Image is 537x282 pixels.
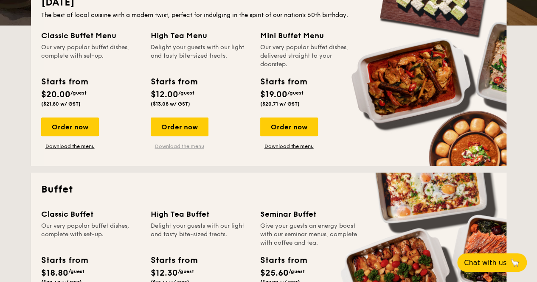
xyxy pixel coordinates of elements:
[260,222,360,247] div: Give your guests an energy boost with our seminar menus, complete with coffee and tea.
[151,254,197,267] div: Starts from
[151,30,250,42] div: High Tea Menu
[151,143,208,150] a: Download the menu
[151,43,250,69] div: Delight your guests with our light and tasty bite-sized treats.
[41,268,68,278] span: $18.80
[151,89,178,100] span: $12.00
[41,11,496,20] div: The best of local cuisine with a modern twist, perfect for indulging in the spirit of our nation’...
[41,254,87,267] div: Starts from
[41,143,99,150] a: Download the menu
[41,43,141,69] div: Our very popular buffet dishes, complete with set-up.
[151,75,197,88] div: Starts from
[41,222,141,247] div: Our very popular buffet dishes, complete with set-up.
[151,222,250,247] div: Delight your guests with our light and tasty bite-sized treats.
[151,101,190,107] span: ($13.08 w/ GST)
[260,43,360,69] div: Our very popular buffet dishes, delivered straight to your doorstep.
[457,253,527,272] button: Chat with us🦙
[41,183,496,196] h2: Buffet
[41,89,70,100] span: $20.00
[41,101,81,107] span: ($21.80 w/ GST)
[41,30,141,42] div: Classic Buffet Menu
[464,259,506,267] span: Chat with us
[260,75,306,88] div: Starts from
[151,268,178,278] span: $12.30
[70,90,87,96] span: /guest
[68,268,84,274] span: /guest
[260,101,300,107] span: ($20.71 w/ GST)
[260,143,318,150] a: Download the menu
[151,208,250,220] div: High Tea Buffet
[510,258,520,268] span: 🦙
[41,75,87,88] div: Starts from
[260,30,360,42] div: Mini Buffet Menu
[260,254,306,267] div: Starts from
[41,117,99,136] div: Order now
[41,208,141,220] div: Classic Buffet
[260,89,287,100] span: $19.00
[260,117,318,136] div: Order now
[260,268,289,278] span: $25.60
[151,117,208,136] div: Order now
[260,208,360,220] div: Seminar Buffet
[178,268,194,274] span: /guest
[178,90,194,96] span: /guest
[287,90,304,96] span: /guest
[289,268,305,274] span: /guest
